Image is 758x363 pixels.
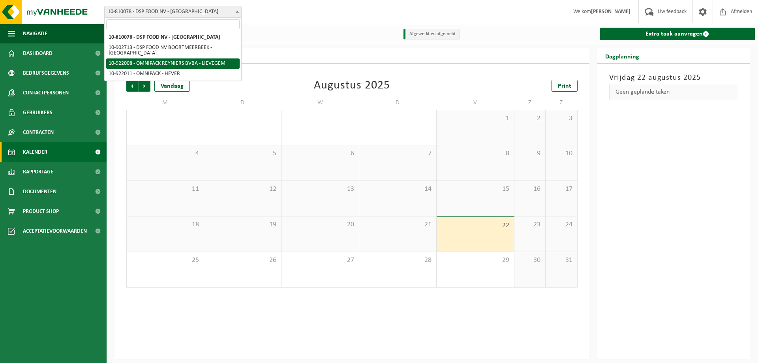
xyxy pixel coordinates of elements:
span: Kalender [23,142,47,162]
li: Afgewerkt en afgemeld [403,29,460,39]
span: Bedrijfsgegevens [23,63,69,83]
span: 18 [131,220,200,229]
span: 8 [441,149,510,158]
span: 28 [363,256,433,265]
span: Product Shop [23,201,59,221]
span: 11 [131,185,200,194]
span: 27 [285,256,355,265]
div: Augustus 2025 [314,80,390,92]
li: 10-922011 - OMNIPACK - HEVER [106,69,240,79]
span: 10-810078 - DSP FOOD NV - GENT [104,6,242,18]
h2: Dagplanning [597,48,647,64]
span: 26 [208,256,278,265]
span: Navigatie [23,24,47,43]
span: 14 [363,185,433,194]
div: Geen geplande taken [609,84,739,100]
span: 22 [441,221,510,230]
td: Z [546,96,577,110]
span: 17 [550,185,573,194]
span: 19 [208,220,278,229]
span: Dashboard [23,43,53,63]
td: M [126,96,204,110]
span: 23 [518,220,542,229]
span: 25 [131,256,200,265]
span: 4 [131,149,200,158]
li: 10-922008 - OMNIPACK REYNIERS BVBA - LIEVEGEM [106,58,240,69]
span: Contactpersonen [23,83,69,103]
span: 1 [441,114,510,123]
a: Extra taak aanvragen [600,28,755,40]
td: D [359,96,437,110]
span: Gebruikers [23,103,53,122]
span: 2 [518,114,542,123]
td: D [204,96,282,110]
span: Print [558,83,571,89]
span: Acceptatievoorwaarden [23,221,87,241]
span: Volgende [139,80,150,92]
span: 21 [363,220,433,229]
span: 9 [518,149,542,158]
span: 15 [441,185,510,194]
span: 12 [208,185,278,194]
span: 30 [518,256,542,265]
span: 31 [550,256,573,265]
span: 7 [363,149,433,158]
li: 10-810078 - DSP FOOD NV - [GEOGRAPHIC_DATA] [106,32,240,43]
td: V [437,96,514,110]
span: 20 [285,220,355,229]
td: W [281,96,359,110]
span: 29 [441,256,510,265]
h3: Vrijdag 22 augustus 2025 [609,72,739,84]
span: Documenten [23,182,56,201]
span: Rapportage [23,162,53,182]
td: Z [514,96,546,110]
span: 10 [550,149,573,158]
span: 5 [208,149,278,158]
div: Vandaag [154,80,190,92]
span: 10-810078 - DSP FOOD NV - GENT [105,6,241,17]
span: 24 [550,220,573,229]
span: 13 [285,185,355,194]
strong: [PERSON_NAME] [591,9,630,15]
span: 16 [518,185,542,194]
span: 3 [550,114,573,123]
a: Print [552,80,578,92]
span: Vorige [126,80,138,92]
span: Contracten [23,122,54,142]
li: 10-902713 - DSP FOOD NV BOORTMEERBEEK - [GEOGRAPHIC_DATA] [106,43,240,58]
span: 6 [285,149,355,158]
